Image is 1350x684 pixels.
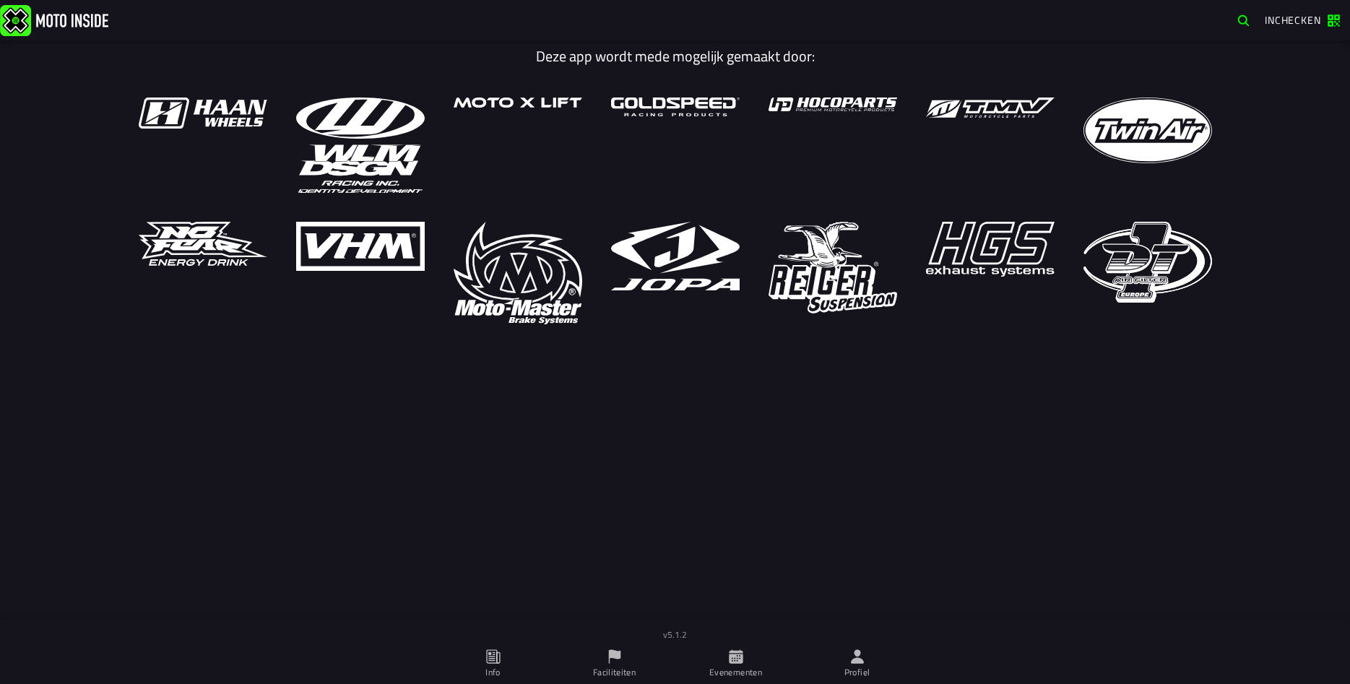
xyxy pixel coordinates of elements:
[1083,98,1212,163] img: partner-logo
[709,666,762,679] ion-label: Evenementen
[926,222,1055,277] img: partner-logo
[296,98,425,193] img: partner-logo
[611,222,740,291] img: partner-logo
[1083,222,1212,303] img: partner-logo
[769,222,897,313] img: partner-logo
[454,222,582,325] img: partner-logo
[611,98,740,116] img: partner-logo
[663,628,687,641] sub: v5.1.2
[128,48,1223,65] h1: Deze app wordt mede mogelijk gemaakt door:
[296,222,425,271] img: partner-logo
[454,98,582,108] img: partner-logo
[485,666,500,679] ion-label: Info
[593,666,636,679] ion-label: Faciliteiten
[926,98,1055,118] img: partner-logo
[1258,9,1347,32] a: Inchecken
[139,222,267,267] img: partner-logo
[139,98,267,129] img: partner-logo
[844,666,870,679] ion-label: Profiel
[1265,12,1321,27] span: Inchecken
[769,98,897,111] img: partner-logo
